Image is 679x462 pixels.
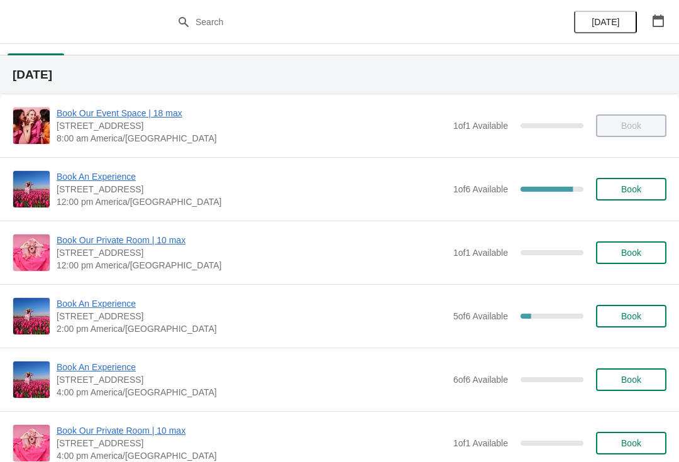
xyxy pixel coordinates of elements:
[57,246,447,259] span: [STREET_ADDRESS]
[57,107,447,119] span: Book Our Event Space | 18 max
[13,361,50,398] img: Book An Experience | 1815 North Milwaukee Avenue, Chicago, IL, USA | 4:00 pm America/Chicago
[57,322,447,335] span: 2:00 pm America/[GEOGRAPHIC_DATA]
[621,184,641,194] span: Book
[57,195,447,208] span: 12:00 pm America/[GEOGRAPHIC_DATA]
[621,375,641,385] span: Book
[453,248,508,258] span: 1 of 1 Available
[596,241,666,264] button: Book
[453,311,508,321] span: 5 of 6 Available
[13,298,50,334] img: Book An Experience | 1815 North Milwaukee Avenue, Chicago, IL, USA | 2:00 pm America/Chicago
[453,375,508,385] span: 6 of 6 Available
[57,449,447,462] span: 4:00 pm America/[GEOGRAPHIC_DATA]
[57,361,447,373] span: Book An Experience
[195,11,509,33] input: Search
[596,305,666,327] button: Book
[596,368,666,391] button: Book
[621,248,641,258] span: Book
[57,310,447,322] span: [STREET_ADDRESS]
[57,437,447,449] span: [STREET_ADDRESS]
[596,432,666,454] button: Book
[57,297,447,310] span: Book An Experience
[57,183,447,195] span: [STREET_ADDRESS]
[57,132,447,145] span: 8:00 am America/[GEOGRAPHIC_DATA]
[13,234,50,271] img: Book Our Private Room | 10 max | 1815 N. Milwaukee Ave., Chicago, IL 60647 | 12:00 pm America/Chi...
[57,119,447,132] span: [STREET_ADDRESS]
[13,425,50,461] img: Book Our Private Room | 10 max | 1815 N. Milwaukee Ave., Chicago, IL 60647 | 4:00 pm America/Chicago
[13,171,50,207] img: Book An Experience | 1815 North Milwaukee Avenue, Chicago, IL, USA | 12:00 pm America/Chicago
[574,11,637,33] button: [DATE]
[57,373,447,386] span: [STREET_ADDRESS]
[621,438,641,448] span: Book
[621,311,641,321] span: Book
[57,259,447,272] span: 12:00 pm America/[GEOGRAPHIC_DATA]
[13,69,666,81] h2: [DATE]
[453,438,508,448] span: 1 of 1 Available
[13,107,50,144] img: Book Our Event Space | 18 max | 1815 N. Milwaukee Ave., Chicago, IL 60647 | 8:00 am America/Chicago
[596,178,666,201] button: Book
[57,386,447,399] span: 4:00 pm America/[GEOGRAPHIC_DATA]
[57,234,447,246] span: Book Our Private Room | 10 max
[57,424,447,437] span: Book Our Private Room | 10 max
[592,17,619,27] span: [DATE]
[453,121,508,131] span: 1 of 1 Available
[453,184,508,194] span: 1 of 6 Available
[57,170,447,183] span: Book An Experience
